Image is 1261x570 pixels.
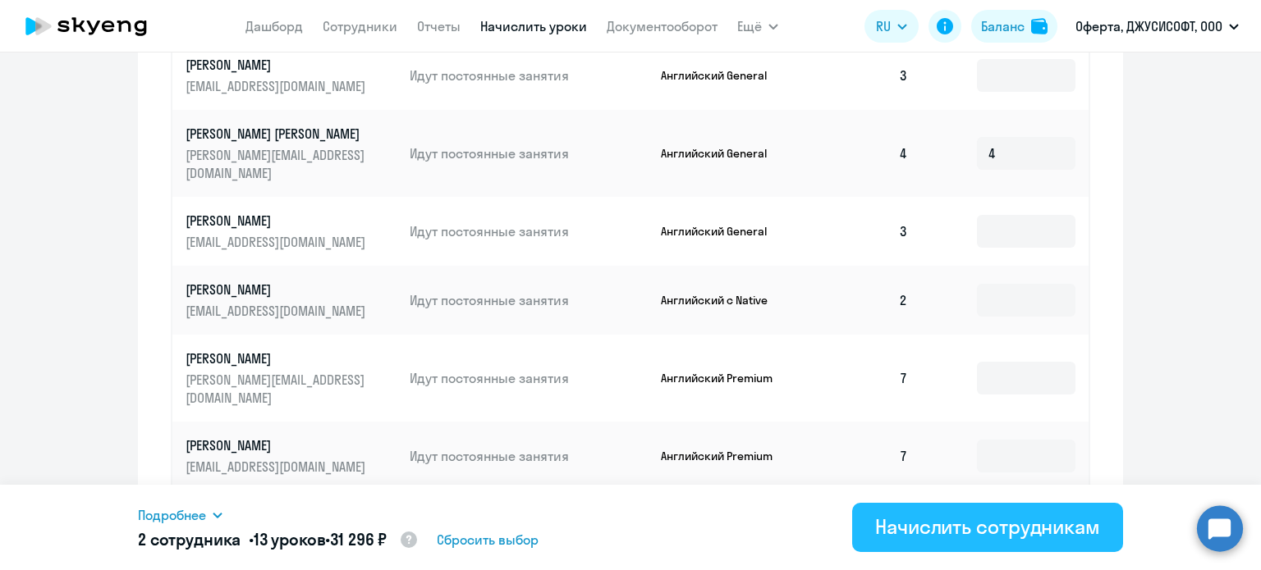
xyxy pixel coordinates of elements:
button: RU [864,10,919,43]
p: Английский Premium [661,371,784,385]
span: 13 уроков [254,529,326,549]
button: Оферта, ДЖУСИСОФТ, ООО [1067,7,1247,46]
p: [EMAIL_ADDRESS][DOMAIN_NAME] [186,233,369,251]
p: Английский Premium [661,449,784,463]
p: Английский General [661,68,784,83]
span: Сбросить выбор [437,530,539,549]
p: [PERSON_NAME] [186,56,369,74]
img: balance [1031,18,1048,34]
a: Отчеты [417,18,461,34]
td: 7 [806,422,921,490]
p: Идут постоянные занятия [410,222,648,240]
a: Дашборд [245,18,303,34]
td: 3 [806,41,921,110]
p: [PERSON_NAME] [186,436,369,454]
p: [PERSON_NAME] [186,349,369,367]
p: Идут постоянные занятия [410,144,648,162]
a: Сотрудники [323,18,397,34]
div: Баланс [981,16,1025,36]
a: [PERSON_NAME] [PERSON_NAME][PERSON_NAME][EMAIL_ADDRESS][DOMAIN_NAME] [186,125,397,182]
p: Английский General [661,224,784,239]
p: [EMAIL_ADDRESS][DOMAIN_NAME] [186,302,369,320]
p: [EMAIL_ADDRESS][DOMAIN_NAME] [186,77,369,95]
td: 4 [806,110,921,197]
h5: 2 сотрудника • • [138,528,419,553]
a: [PERSON_NAME][EMAIL_ADDRESS][DOMAIN_NAME] [186,280,397,320]
p: Идут постоянные занятия [410,369,648,387]
p: Идут постоянные занятия [410,66,648,84]
a: [PERSON_NAME][EMAIL_ADDRESS][DOMAIN_NAME] [186,56,397,95]
p: [PERSON_NAME] [186,212,369,230]
p: Идут постоянные занятия [410,447,648,465]
p: Идут постоянные занятия [410,291,648,309]
p: [PERSON_NAME][EMAIL_ADDRESS][DOMAIN_NAME] [186,146,369,182]
p: Английский General [661,146,784,161]
td: 2 [806,266,921,335]
button: Начислить сотрудникам [852,503,1123,552]
a: [PERSON_NAME][EMAIL_ADDRESS][DOMAIN_NAME] [186,436,397,476]
span: Подробнее [138,505,206,525]
span: 31 296 ₽ [330,529,387,549]
span: RU [876,16,891,36]
div: Начислить сотрудникам [875,513,1100,540]
p: [EMAIL_ADDRESS][DOMAIN_NAME] [186,458,369,476]
p: [PERSON_NAME][EMAIL_ADDRESS][DOMAIN_NAME] [186,371,369,407]
a: [PERSON_NAME][PERSON_NAME][EMAIL_ADDRESS][DOMAIN_NAME] [186,349,397,407]
button: Балансbalance [971,10,1057,43]
span: Ещё [737,16,762,36]
a: [PERSON_NAME][EMAIL_ADDRESS][DOMAIN_NAME] [186,212,397,251]
p: [PERSON_NAME] [186,280,369,299]
p: [PERSON_NAME] [PERSON_NAME] [186,125,369,143]
p: Английский с Native [661,293,784,308]
a: Документооборот [607,18,718,34]
td: 3 [806,197,921,266]
button: Ещё [737,10,778,43]
td: 7 [806,335,921,422]
a: Начислить уроки [480,18,587,34]
p: Оферта, ДЖУСИСОФТ, ООО [1075,16,1222,36]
